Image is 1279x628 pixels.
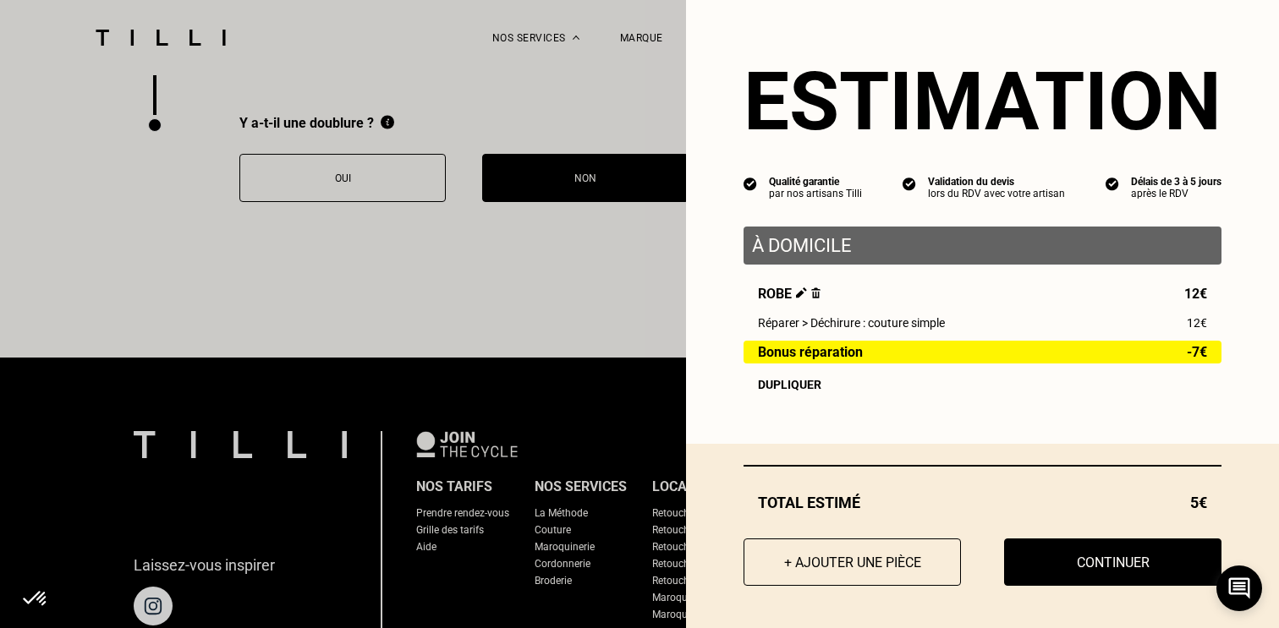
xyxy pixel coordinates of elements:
[769,188,862,199] div: par nos artisans Tilli
[758,345,863,359] span: Bonus réparation
[1187,345,1207,359] span: -7€
[744,54,1221,149] section: Estimation
[1131,176,1221,188] div: Délais de 3 à 5 jours
[744,538,961,586] button: + Ajouter une pièce
[752,235,1213,256] p: À domicile
[744,176,757,191] img: icon list info
[1106,176,1119,191] img: icon list info
[928,188,1065,199] div: lors du RDV avec votre artisan
[796,287,807,298] img: Éditer
[1187,316,1207,330] span: 12€
[758,316,945,330] span: Réparer > Déchirure : couture simple
[1131,188,1221,199] div: après le RDV
[928,176,1065,188] div: Validation du devis
[811,287,821,298] img: Supprimer
[903,176,916,191] img: icon list info
[744,494,1221,511] div: Total estimé
[1004,538,1221,586] button: Continuer
[758,286,821,302] span: Robe
[1190,494,1207,511] span: 5€
[1184,286,1207,302] span: 12€
[758,378,1207,391] div: Dupliquer
[769,176,862,188] div: Qualité garantie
